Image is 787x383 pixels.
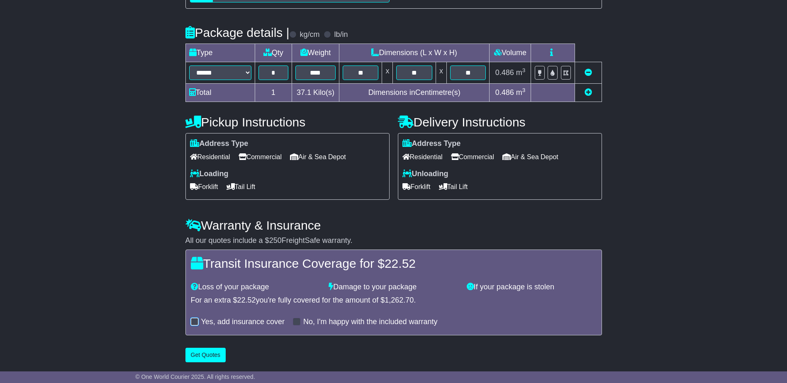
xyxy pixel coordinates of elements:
[385,296,414,304] span: 1,262.70
[402,139,461,148] label: Address Type
[385,257,416,270] span: 22.52
[239,150,282,163] span: Commercial
[516,68,526,77] span: m
[490,44,531,62] td: Volume
[191,296,597,305] div: For an extra $ you're fully covered for the amount of $ .
[339,44,490,62] td: Dimensions (L x W x H)
[201,318,285,327] label: Yes, add insurance cover
[398,115,602,129] h4: Delivery Instructions
[297,88,311,97] span: 37.1
[382,62,393,84] td: x
[463,283,601,292] div: If your package is stolen
[585,68,592,77] a: Remove this item
[585,88,592,97] a: Add new item
[522,87,526,93] sup: 3
[185,236,602,245] div: All our quotes include a $ FreightSafe warranty.
[300,30,319,39] label: kg/cm
[402,180,431,193] span: Forklift
[237,296,256,304] span: 22.52
[402,170,448,179] label: Unloading
[516,88,526,97] span: m
[185,115,390,129] h4: Pickup Instructions
[227,180,256,193] span: Tail Lift
[451,150,494,163] span: Commercial
[495,68,514,77] span: 0.486
[339,84,490,102] td: Dimensions in Centimetre(s)
[439,180,468,193] span: Tail Lift
[190,180,218,193] span: Forklift
[185,44,255,62] td: Type
[324,283,463,292] div: Damage to your package
[303,318,438,327] label: No, I'm happy with the included warranty
[292,44,339,62] td: Weight
[185,218,602,232] h4: Warranty & Insurance
[190,139,249,148] label: Address Type
[290,150,346,163] span: Air & Sea Depot
[255,44,292,62] td: Qty
[135,373,255,380] span: © One World Courier 2025. All rights reserved.
[190,170,229,179] label: Loading
[185,348,226,362] button: Get Quotes
[269,236,282,245] span: 250
[190,150,230,163] span: Residential
[402,150,443,163] span: Residential
[185,84,255,102] td: Total
[495,88,514,97] span: 0.486
[502,150,558,163] span: Air & Sea Depot
[185,26,290,39] h4: Package details |
[292,84,339,102] td: Kilo(s)
[191,257,597,270] h4: Transit Insurance Coverage for $
[255,84,292,102] td: 1
[334,30,348,39] label: lb/in
[187,283,325,292] div: Loss of your package
[436,62,446,84] td: x
[522,67,526,73] sup: 3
